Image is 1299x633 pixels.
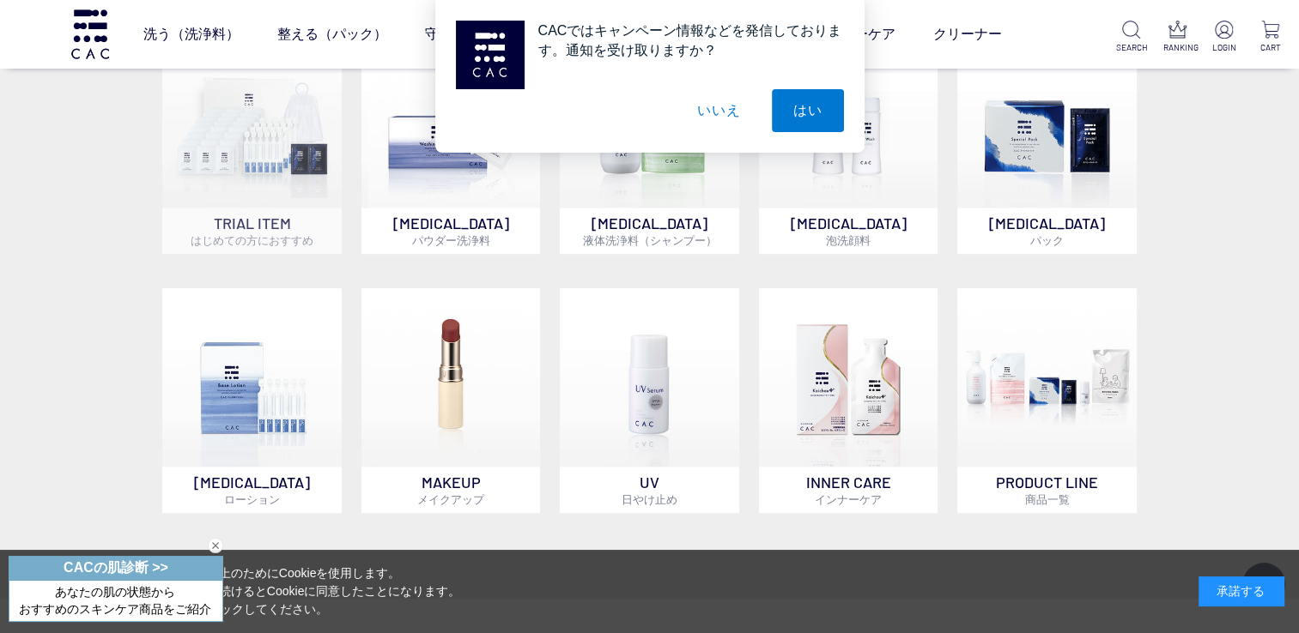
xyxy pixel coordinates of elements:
[1024,492,1069,506] span: 商品一覧
[162,467,342,513] p: [MEDICAL_DATA]
[162,288,342,514] a: [MEDICAL_DATA]ローション
[456,21,525,89] img: notification icon
[412,233,490,247] span: パウダー洗浄料
[957,208,1137,254] p: [MEDICAL_DATA]
[582,233,716,247] span: 液体洗浄料（シャンプー）
[560,288,739,514] a: UV日やけ止め
[759,467,938,513] p: INNER CARE
[957,288,1137,514] a: PRODUCT LINE商品一覧
[417,492,484,506] span: メイクアップ
[525,21,844,60] div: CACではキャンペーン情報などを発信しております。通知を受け取りますか？
[191,233,313,247] span: はじめての方におすすめ
[957,467,1137,513] p: PRODUCT LINE
[162,208,342,254] p: TRIAL ITEM
[15,564,461,618] div: 当サイトでは、お客様へのサービス向上のためにCookieを使用します。 「承諾する」をクリックするか閲覧を続けるとCookieに同意したことになります。 詳細はこちらの をクリックしてください。
[759,288,938,514] a: インナーケア INNER CAREインナーケア
[772,89,844,132] button: はい
[815,492,882,506] span: インナーケア
[1199,576,1284,606] div: 承諾する
[361,288,541,514] a: MAKEUPメイクアップ
[826,233,871,247] span: 泡洗顔料
[224,492,280,506] span: ローション
[1030,233,1064,247] span: パック
[759,208,938,254] p: [MEDICAL_DATA]
[560,467,739,513] p: UV
[560,208,739,254] p: [MEDICAL_DATA]
[361,467,541,513] p: MAKEUP
[676,89,762,132] button: いいえ
[759,288,938,467] img: インナーケア
[361,208,541,254] p: [MEDICAL_DATA]
[622,492,677,506] span: 日やけ止め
